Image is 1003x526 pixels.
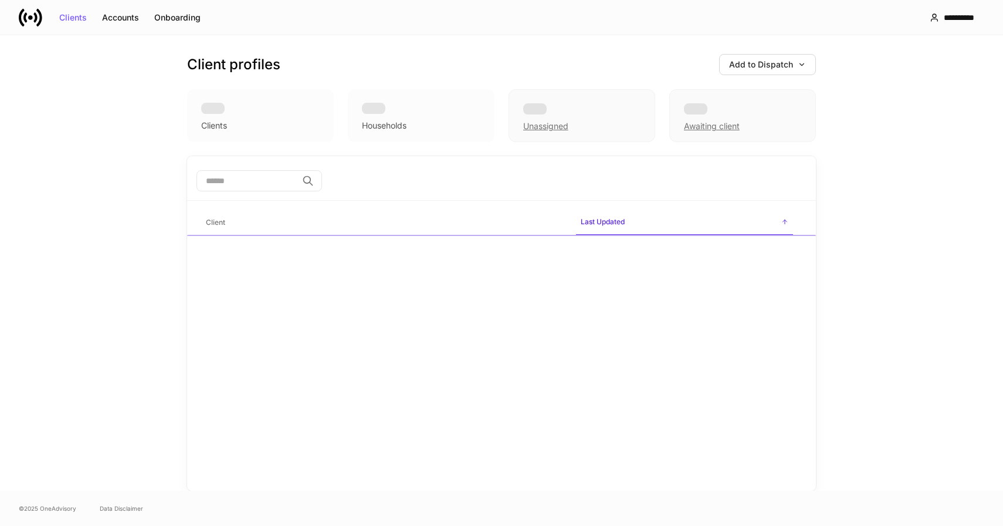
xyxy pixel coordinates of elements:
button: Accounts [94,8,147,27]
span: © 2025 OneAdvisory [19,504,76,513]
div: Clients [59,14,87,22]
span: Last Updated [576,210,793,235]
div: Awaiting client [684,120,740,132]
h3: Client profiles [187,55,280,74]
div: Accounts [102,14,139,22]
button: Clients [52,8,94,27]
button: Onboarding [147,8,208,27]
div: Unassigned [523,120,568,132]
div: Onboarding [154,14,201,22]
div: Unassigned [509,89,655,142]
h6: Last Updated [581,216,625,227]
div: Clients [201,120,227,131]
span: Client [201,211,567,235]
div: Households [362,120,406,131]
div: Add to Dispatch [729,60,806,69]
h6: Client [206,217,225,228]
button: Add to Dispatch [719,54,816,75]
div: Awaiting client [669,89,816,142]
a: Data Disclaimer [100,504,143,513]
